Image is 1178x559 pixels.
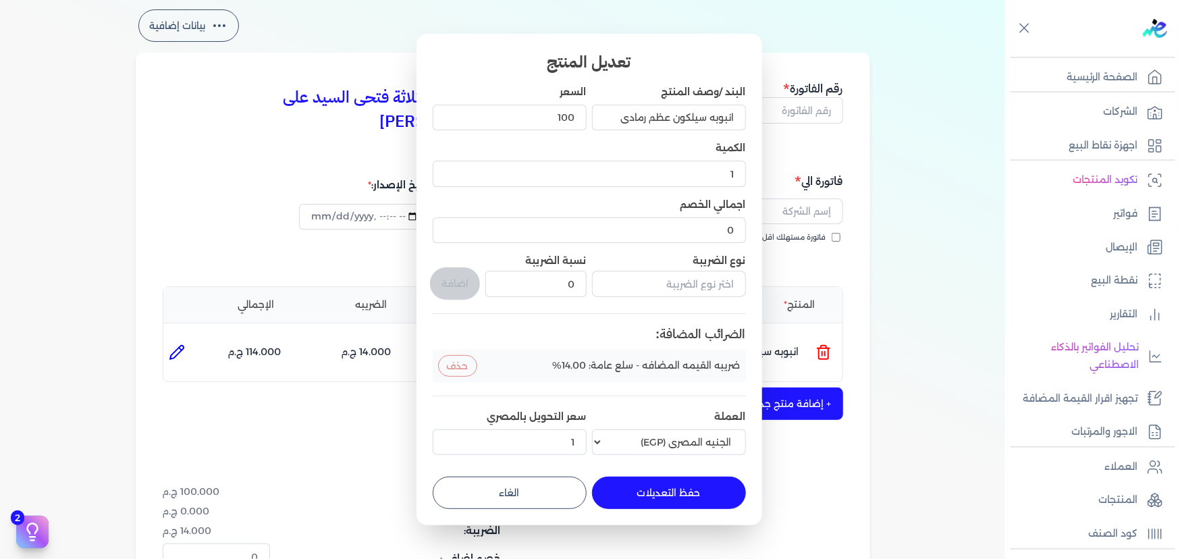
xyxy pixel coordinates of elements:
label: البند /وصف المنتج [662,86,746,98]
input: اختر نوع الضريبة [592,271,746,296]
h3: تعديل المنتج [433,50,746,74]
label: العملة [715,410,746,423]
input: الكمية [433,161,746,186]
label: اجمالي الخصم [680,198,746,211]
button: الغاء [433,477,587,509]
button: اختر نوع الضريبة [592,271,746,302]
input: السعر [433,105,587,130]
label: نوع الضريبة [592,254,746,268]
button: حفظ التعديلات [592,477,746,509]
label: السعر [560,86,587,98]
input: سعر التحويل بالمصري [433,429,587,455]
span: ضريبه القيمه المضافه - سلع عامة: 14.00% [553,358,741,373]
h4: الضرائب المضافة: [433,325,746,344]
label: نسبة الضريبة [526,255,587,267]
input: نسبة الضريبة [485,271,586,296]
label: الكمية [716,142,746,154]
input: اجمالي الخصم [433,217,746,243]
button: حذف [438,355,477,377]
input: البند /وصف المنتج [592,105,746,130]
label: سعر التحويل بالمصري [487,410,587,423]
